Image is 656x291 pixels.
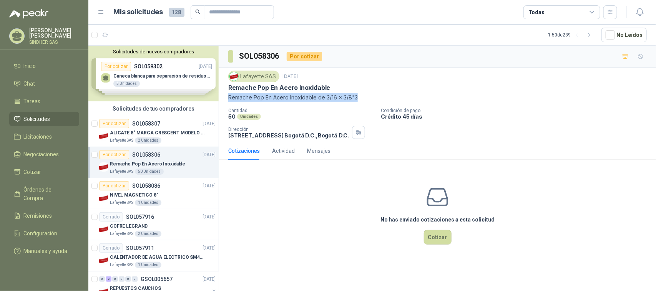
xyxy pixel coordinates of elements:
[110,129,206,137] p: ALICATE 8" MARCA CRESCENT MODELO 38008tv
[203,151,216,159] p: [DATE]
[9,112,79,126] a: Solicitudes
[9,147,79,162] a: Negociaciones
[381,113,653,120] p: Crédito 45 días
[125,276,131,282] div: 0
[99,256,108,265] img: Company Logo
[132,152,160,157] p: SOL058306
[24,229,58,238] span: Configuración
[9,59,79,73] a: Inicio
[110,223,148,230] p: COFRE LEGRAND
[287,52,322,61] div: Por cotizar
[141,276,173,282] p: GSOL005657
[110,200,133,206] p: Lafayette SAS
[99,181,129,190] div: Por cotizar
[203,276,216,283] p: [DATE]
[228,127,349,132] p: Dirección
[91,49,216,55] button: Solicitudes de nuevos compradores
[110,262,133,268] p: Lafayette SAS
[132,276,138,282] div: 0
[135,262,161,268] div: 1 Unidades
[380,215,495,224] h3: No has enviado cotizaciones a esta solicitud
[29,28,79,38] p: [PERSON_NAME] [PERSON_NAME]
[230,72,238,81] img: Company Logo
[424,230,452,245] button: Cotizar
[228,132,349,139] p: [STREET_ADDRESS] Bogotá D.C. , Bogotá D.C.
[9,226,79,241] a: Configuración
[24,62,36,70] span: Inicio
[195,9,201,15] span: search
[132,183,160,188] p: SOL058086
[24,212,52,220] span: Remisiones
[24,132,52,141] span: Licitaciones
[282,73,298,80] p: [DATE]
[99,225,108,234] img: Company Logo
[110,254,206,261] p: CALENTADOR DE AGUA ELECTRICO SM400 5-9LITROS
[88,240,219,271] a: CerradoSOL057911[DATE] Company LogoCALENTADOR DE AGUA ELECTRICO SM400 5-9LITROSLafayette SAS1 Uni...
[9,208,79,223] a: Remisiones
[24,168,42,176] span: Cotizar
[9,165,79,179] a: Cotizar
[9,94,79,109] a: Tareas
[99,276,105,282] div: 0
[9,9,48,18] img: Logo peakr
[112,276,118,282] div: 0
[548,29,595,41] div: 1 - 50 de 239
[135,137,161,144] div: 2 Unidades
[88,209,219,240] a: CerradoSOL057916[DATE] Company LogoCOFRE LEGRANDLafayette SAS2 Unidades
[24,185,72,202] span: Órdenes de Compra
[135,169,164,175] div: 50 Unidades
[126,245,154,251] p: SOL057911
[528,8,545,17] div: Todas
[110,137,133,144] p: Lafayette SAS
[88,46,219,101] div: Solicitudes de nuevos compradoresPor cotizarSOL058302[DATE] Caneca blanca para separación de resi...
[601,28,647,42] button: No Leídos
[29,40,79,45] p: SINDHER SAS
[114,7,163,18] h1: Mis solicitudes
[99,162,108,172] img: Company Logo
[203,245,216,252] p: [DATE]
[126,214,154,220] p: SOL057916
[228,71,279,82] div: Lafayette SAS
[9,76,79,91] a: Chat
[99,119,129,128] div: Por cotizar
[99,243,123,253] div: Cerrado
[119,276,125,282] div: 0
[228,147,260,155] div: Cotizaciones
[110,192,158,199] p: NIVEL MAGNETICO 8"
[203,182,216,190] p: [DATE]
[24,150,59,159] span: Negociaciones
[99,150,129,159] div: Por cotizar
[24,97,41,106] span: Tareas
[272,147,295,155] div: Actividad
[88,178,219,209] a: Por cotizarSOL058086[DATE] Company LogoNIVEL MAGNETICO 8"Lafayette SAS1 Unidades
[110,160,185,168] p: Remache Pop En Acero Inoxidable
[24,247,68,255] span: Manuales y ayuda
[88,147,219,178] a: Por cotizarSOL058306[DATE] Company LogoRemache Pop En Acero InoxidableLafayette SAS50 Unidades
[106,276,111,282] div: 2
[110,169,133,175] p: Lafayette SAS
[228,108,375,113] p: Cantidad
[9,244,79,258] a: Manuales y ayuda
[99,131,108,141] img: Company Logo
[307,147,330,155] div: Mensajes
[228,113,236,120] p: 50
[203,213,216,221] p: [DATE]
[228,84,330,92] p: Remache Pop En Acero Inoxidable
[99,193,108,203] img: Company Logo
[9,129,79,144] a: Licitaciones
[203,120,216,127] p: [DATE]
[228,93,647,102] p: Remache Pop En Acero Inoxidable de 3/16 x 3/8"3
[88,101,219,116] div: Solicitudes de tus compradores
[99,212,123,222] div: Cerrado
[24,115,50,123] span: Solicitudes
[239,50,281,62] h3: SOL058306
[381,108,653,113] p: Condición de pago
[237,114,261,120] div: Unidades
[135,231,161,237] div: 2 Unidades
[88,116,219,147] a: Por cotizarSOL058307[DATE] Company LogoALICATE 8" MARCA CRESCENT MODELO 38008tvLafayette SAS2 Uni...
[9,182,79,205] a: Órdenes de Compra
[132,121,160,126] p: SOL058307
[110,231,133,237] p: Lafayette SAS
[135,200,161,206] div: 1 Unidades
[169,8,184,17] span: 128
